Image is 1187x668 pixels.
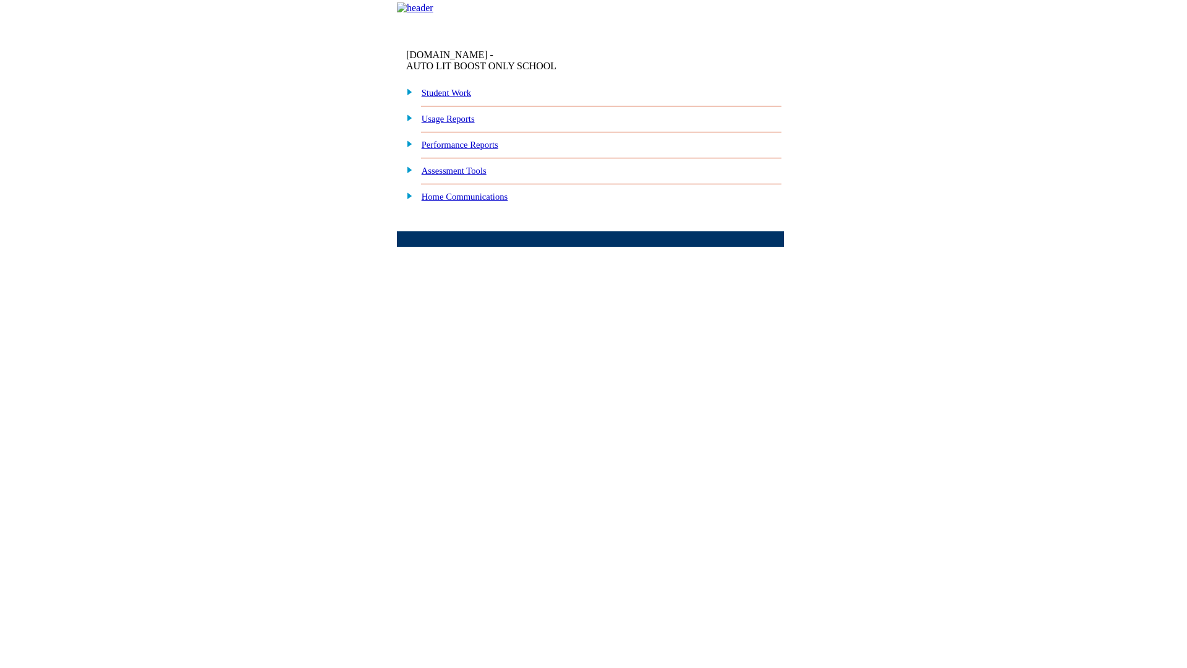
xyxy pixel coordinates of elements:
[406,49,634,72] td: [DOMAIN_NAME] -
[422,88,471,98] a: Student Work
[400,112,413,123] img: plus.gif
[406,61,556,71] nobr: AUTO LIT BOOST ONLY SCHOOL
[400,138,413,149] img: plus.gif
[422,114,475,124] a: Usage Reports
[400,190,413,201] img: plus.gif
[422,140,498,150] a: Performance Reports
[400,86,413,97] img: plus.gif
[422,192,508,202] a: Home Communications
[397,2,433,14] img: header
[400,164,413,175] img: plus.gif
[422,166,487,176] a: Assessment Tools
